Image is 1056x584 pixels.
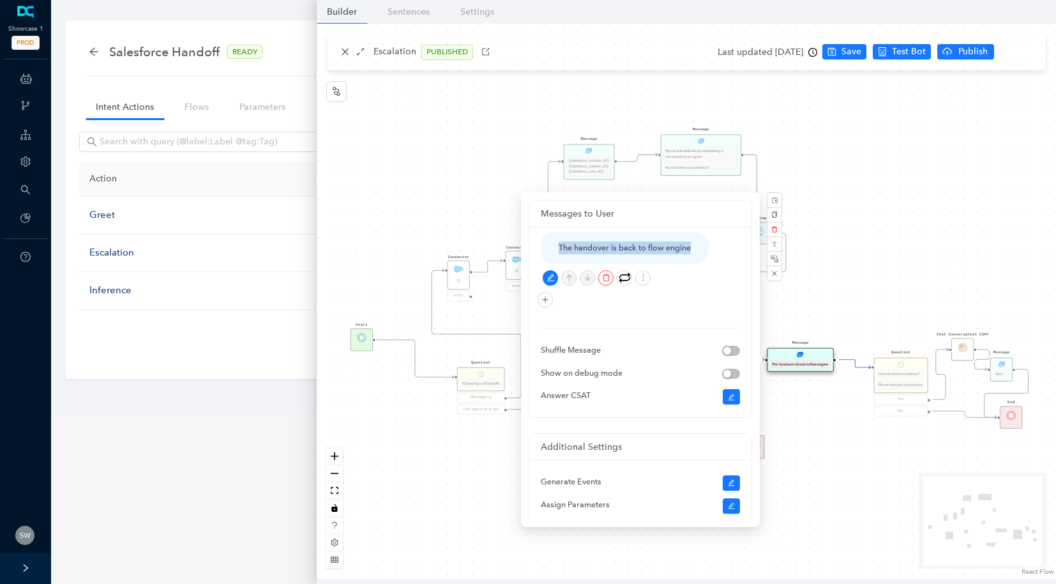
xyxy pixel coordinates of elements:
a: Intent Actions [86,95,164,119]
div: Greet [89,208,343,223]
pre: Message [581,136,598,142]
span: Assign Parameters [541,500,610,509]
pre: Chat Conversation CSAT [937,332,989,338]
div: MessageMessage{{salesforce_account_id}} {{salesforce_contact_id}} {{salesforce_case_id}} [564,144,615,180]
button: edit [543,270,558,286]
span: Shuffle Message [541,345,601,355]
g: Edge from reactflownode_fa19539c-49f5-4041-9fe0-e8a3343c5b8c to reactflownode_69a86ecb-a7f8-4d24-... [472,254,503,279]
g: Edge from reactflownode_1dbfbf22-fe9b-4356-8b22-8385c942d2b8 to reactflownode_41ffe97d-d0f0-4e3a-... [933,343,949,406]
img: 0fc2508787a0ed89d27cfe5363c52814 [15,526,34,545]
div: back [89,47,99,58]
div: QuestionQuestionChoose type of handoffMessagingLive agent rest api [457,367,504,416]
img: Message [797,351,804,358]
div: Messages to User [541,207,740,221]
pre: Message [993,350,1010,356]
pre: Connector [448,254,469,261]
span: Generate Events [541,477,601,486]
button: delete [598,270,614,286]
pre: End [1007,399,1015,406]
pre: Question [891,350,910,356]
span: edit [547,273,555,282]
div: The handover is back to flow engine [773,361,829,367]
span: question-circle [20,252,31,262]
div: Chat Conversation CSATFlowModule [951,338,974,360]
th: Action [79,162,353,197]
g: Edge from reactflownode_24b8943b-7d03-4ba2-9982-3f194f1a99a7 to reactflownode_99abe2d6-4498-4f39-... [732,148,757,240]
button: edit [723,389,741,404]
pre: Message [693,127,709,133]
div: ConnectorConnectorPerror [506,251,528,293]
pre: Message [792,340,809,346]
pre: Start [356,322,368,328]
span: edit [728,502,735,510]
g: Edge from reactflownode_41ffe97d-d0f0-4e3a-973a-09f1cf6ca0e4 to reactflownode_c6cf85f0-303f-4b71-... [975,343,990,376]
span: arrow-left [89,47,99,57]
span: more [639,273,647,282]
pre: Question [471,360,490,366]
img: play-cycle.png [619,272,631,284]
span: Salesforce Handoff [109,42,220,62]
a: Flows [174,95,219,119]
button: more [635,270,651,286]
div: QuestionQuestionHow do want to continue ?Please rate your experience.YesNo [874,358,928,418]
span: PROD [11,36,40,50]
input: Search with query (@label:Label @tag:Tag) [100,135,381,149]
button: edit [723,475,741,491]
a: Settings [306,95,360,119]
g: Edge from reactflownode_1dbfbf22-fe9b-4356-8b22-8385c942d2b8 to reactflownode_fb9ae53c-8302-43c1-... [933,404,997,424]
span: plus [541,296,549,304]
span: Answer CSAT [541,390,591,400]
div: Additional Settings [541,440,740,454]
span: setting [20,157,31,167]
button: edit [723,498,741,514]
button: arrow-down [580,270,595,286]
span: pie-chart [20,213,31,223]
pre: Connector [506,244,527,250]
div: StartTrigger [351,328,373,351]
span: Show on debug mode [541,368,622,378]
div: MessageMessageYess ! [990,358,1013,382]
a: Parameters [229,95,296,119]
span: search [20,185,31,195]
span: search [87,137,97,147]
span: branches [20,100,31,111]
div: Escalation [89,245,343,261]
g: Edge from reactflownode_c6cf85f0-303f-4b71-86ab-0e1c3390ca85 to reactflownode_fb9ae53c-8302-43c1-... [984,363,1029,424]
span: READY [227,45,262,59]
span: edit [728,394,735,401]
div: EndEnd [1000,406,1022,428]
g: Edge from reactflownode_8e97fd8d-1614-44eb-a229-3c49ee90234b to reactflownode_24b8943b-7d03-4ba2-... [617,148,658,168]
span: delete [602,273,610,282]
div: The handover is back to flow engine [559,242,691,254]
button: plus [538,292,553,307]
div: EndEndFinished Messaging Handoff [709,435,765,459]
div: ConnectorConnectorPerror [448,261,470,303]
span: edit [728,479,735,487]
g: Edge from reactflownode_99abe2d6-4498-4f39-a5ba-b7e6adb38655 to reactflownode_fea656db-5ce1-477f-... [665,227,786,318]
g: Edge from c853229d-83c0-37da-8456-13ff012f6348 to reactflownode_cfee7140-6d2e-4521-880e-91d9e31d5c15 [375,334,454,384]
g: Edge from reactflownode_a73e2d1f-444f-48fd-a52e-3e0f8d66eb02 to reactflownode_1dbfbf22-fe9b-4356-... [840,353,871,374]
div: MessageMessageThe handover is back to flow engine [767,348,834,372]
g: Edge from reactflownode_cfee7140-6d2e-4521-880e-91d9e31d5c15 to reactflownode_fa19539c-49f5-4041-... [432,264,521,404]
div: Inference [89,283,343,298]
div: MessageMessagePlease wait while we are establishing a connection to an agent. Appreciate your pat... [661,134,742,175]
button: arrow-up [561,270,577,286]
